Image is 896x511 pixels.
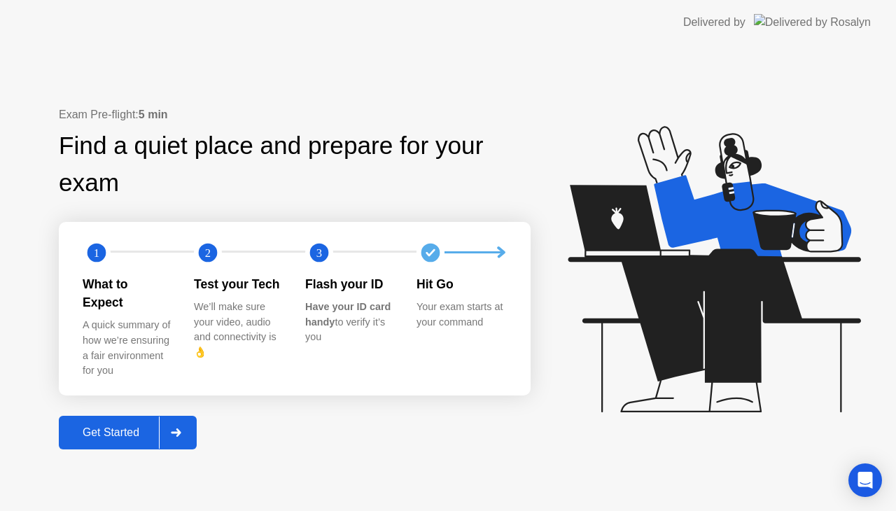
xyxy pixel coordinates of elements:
div: to verify it’s you [305,300,394,345]
div: Open Intercom Messenger [848,463,882,497]
b: 5 min [139,108,168,120]
div: We’ll make sure your video, audio and connectivity is 👌 [194,300,283,360]
img: Delivered by Rosalyn [754,14,871,30]
b: Have your ID card handy [305,301,391,328]
div: Flash your ID [305,275,394,293]
button: Get Started [59,416,197,449]
div: What to Expect [83,275,171,312]
div: Hit Go [416,275,505,293]
div: Exam Pre-flight: [59,106,531,123]
div: Find a quiet place and prepare for your exam [59,127,531,202]
div: Delivered by [683,14,745,31]
div: A quick summary of how we’re ensuring a fair environment for you [83,318,171,378]
text: 3 [316,246,322,259]
div: Your exam starts at your command [416,300,505,330]
div: Test your Tech [194,275,283,293]
div: Get Started [63,426,159,439]
text: 2 [205,246,211,259]
text: 1 [94,246,99,259]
